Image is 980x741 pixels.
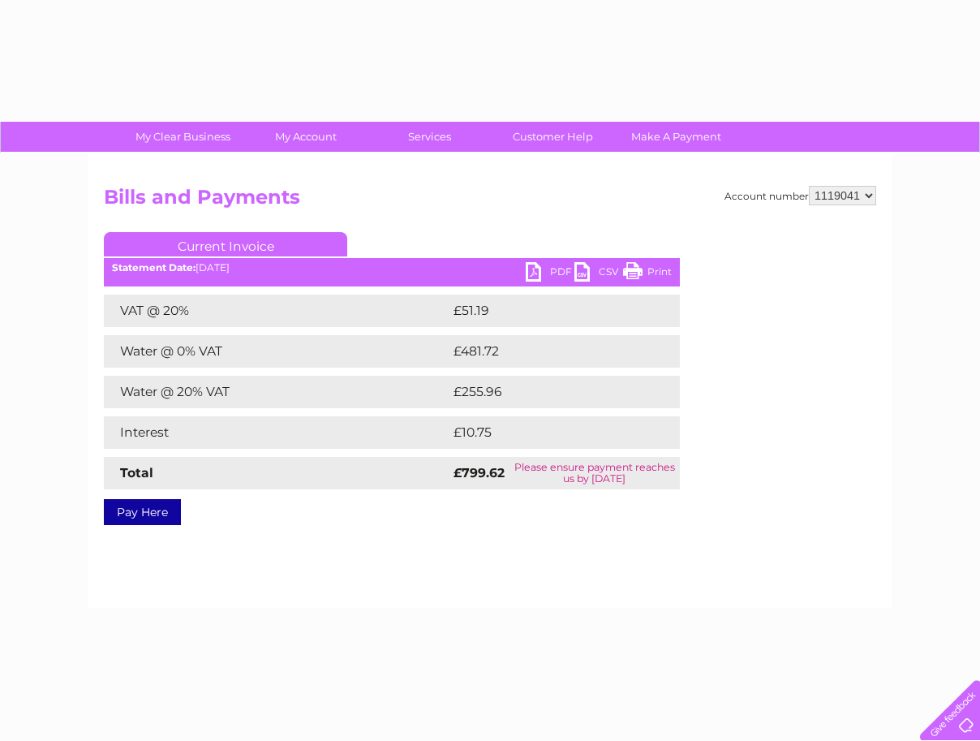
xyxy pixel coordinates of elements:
[526,262,574,286] a: PDF
[623,262,672,286] a: Print
[486,122,620,152] a: Customer Help
[609,122,743,152] a: Make A Payment
[574,262,623,286] a: CSV
[104,416,449,449] td: Interest
[104,376,449,408] td: Water @ 20% VAT
[449,295,644,327] td: £51.19
[104,262,680,274] div: [DATE]
[453,465,505,480] strong: £799.62
[449,335,650,368] td: £481.72
[104,232,347,256] a: Current Invoice
[363,122,496,152] a: Services
[449,416,646,449] td: £10.75
[509,457,680,489] td: Please ensure payment reaches us by [DATE]
[116,122,250,152] a: My Clear Business
[104,499,181,525] a: Pay Here
[104,335,449,368] td: Water @ 0% VAT
[120,465,153,480] strong: Total
[239,122,373,152] a: My Account
[449,376,651,408] td: £255.96
[112,261,196,274] b: Statement Date:
[104,295,449,327] td: VAT @ 20%
[104,186,876,217] h2: Bills and Payments
[724,186,876,205] div: Account number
